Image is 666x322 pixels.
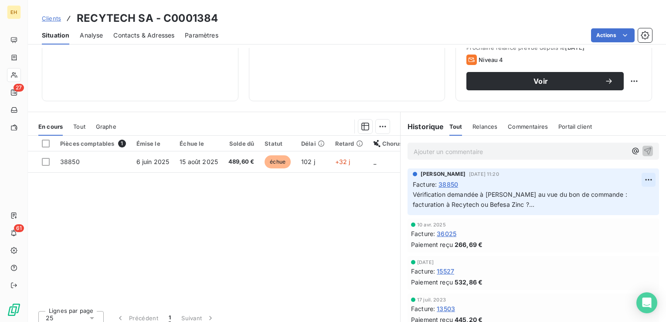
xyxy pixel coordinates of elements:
span: Situation [42,31,69,40]
h6: Historique [401,121,444,132]
span: 1 [118,140,126,147]
div: Solde dû [228,140,254,147]
span: 27 [14,84,24,92]
span: Tout [73,123,85,130]
span: 532,86 € [455,277,483,287]
span: 17 juil. 2023 [417,297,446,302]
span: Tout [449,123,462,130]
span: Analyse [80,31,103,40]
div: Open Intercom Messenger [636,292,657,313]
span: 38850 [60,158,80,165]
div: EH [7,5,21,19]
span: échue [265,155,291,168]
span: Facture : [411,304,435,313]
span: 6 juin 2025 [136,158,170,165]
div: Pièces comptables [60,140,126,147]
span: Portail client [558,123,592,130]
span: Contacts & Adresses [113,31,174,40]
a: Clients [42,14,61,23]
span: Vérification demandée à [PERSON_NAME] au vue du bon de commande : facturation à Recytech ou Befes... [413,191,629,208]
span: Paiement reçu [411,277,453,287]
h3: RECYTECH SA - C0001384 [77,10,218,26]
span: Clients [42,15,61,22]
span: 10 avr. 2025 [417,222,446,227]
span: Relances [472,123,497,130]
span: [PERSON_NAME] [421,170,466,178]
span: Voir [477,78,605,85]
span: 489,60 € [228,158,254,166]
span: [DATE] [417,260,434,265]
div: Échue le [180,140,218,147]
span: 15527 [437,267,454,276]
div: Émise le [136,140,170,147]
span: 36025 [437,229,456,238]
span: Graphe [96,123,116,130]
div: Statut [265,140,291,147]
span: Facture : [411,229,435,238]
div: Retard [335,140,363,147]
span: [DATE] 11:20 [469,171,499,177]
span: Facture : [413,180,437,189]
span: _ [374,158,376,165]
img: Logo LeanPay [7,303,21,317]
span: Paiement reçu [411,240,453,249]
span: 102 j [301,158,315,165]
span: Niveau 4 [479,56,503,63]
button: Voir [466,72,624,90]
span: Facture : [411,267,435,276]
span: 38850 [438,180,458,189]
button: Actions [591,28,635,42]
span: 61 [14,224,24,232]
div: Chorus Pro [374,140,414,147]
div: Délai [301,140,325,147]
span: 266,69 € [455,240,483,249]
span: En cours [38,123,63,130]
span: 13503 [437,304,455,313]
span: +32 j [335,158,350,165]
span: Paramètres [185,31,218,40]
span: 15 août 2025 [180,158,218,165]
span: Commentaires [508,123,548,130]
